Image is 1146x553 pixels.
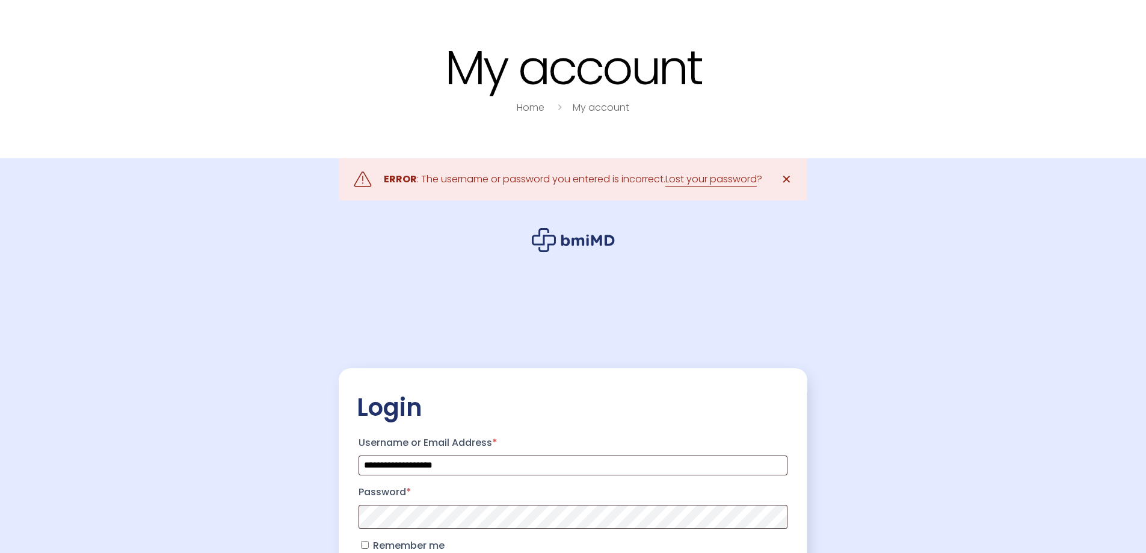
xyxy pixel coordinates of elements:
div: : The username or password you entered is incorrect. ? [384,171,762,188]
h2: Login [357,392,789,422]
a: Lost your password [665,172,757,187]
label: Username or Email Address [359,433,787,453]
input: Remember me [361,541,369,549]
h1: My account [194,42,952,93]
label: Password [359,483,787,502]
strong: ERROR [384,172,417,186]
a: ✕ [774,167,798,191]
i: breadcrumbs separator [553,100,566,114]
a: My account [573,100,629,114]
a: Home [517,100,544,114]
span: ✕ [781,171,792,188]
span: Remember me [373,539,445,552]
